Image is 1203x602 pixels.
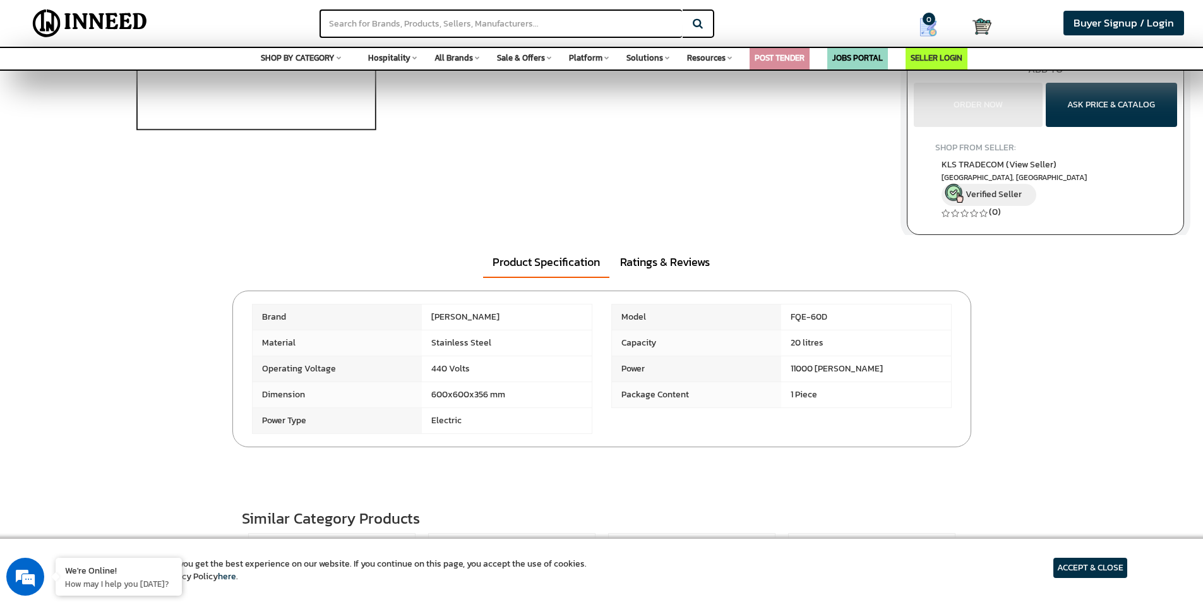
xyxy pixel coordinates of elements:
span: Operating Voltage [253,356,422,382]
span: Power Type [253,408,422,433]
span: Verified Seller [966,188,1022,201]
span: KLS TRADECOM [942,158,1056,171]
a: here [218,570,236,583]
a: KLS TRADECOM (View Seller) [GEOGRAPHIC_DATA], [GEOGRAPHIC_DATA] Verified Seller [942,158,1149,206]
span: Solutions [626,52,663,64]
span: Capacity [612,330,782,356]
span: Package Content [612,382,782,407]
a: Buyer Signup / Login [1063,11,1184,35]
span: We're online! [73,159,174,287]
a: JOBS PORTAL [832,52,883,64]
span: Sale & Offers [497,52,545,64]
span: 0 [923,13,935,25]
span: Material [253,330,422,356]
img: salesiqlogo_leal7QplfZFryJ6FIlVepeu7OftD7mt8q6exU6-34PB8prfIgodN67KcxXM9Y7JQ_.png [87,332,96,339]
img: Inneed.Market [22,8,158,39]
a: Ratings & Reviews [611,248,719,277]
article: We use cookies to ensure you get the best experience on our website. If you continue on this page... [76,558,587,583]
a: my Quotes 0 [894,13,973,42]
span: 11000 [PERSON_NAME] [781,356,951,382]
a: (0) [989,205,1001,219]
img: logo_Zg8I0qSkbAqR2WFHt3p6CTuqpyXMFPubPcD2OT02zFN43Cy9FUNNG3NEPhM_Q1qe_.png [21,76,53,83]
span: Buyer Signup / Login [1074,15,1174,31]
button: ASK PRICE & CATALOG [1046,83,1177,127]
img: Show My Quotes [919,18,938,37]
a: SELLER LOGIN [911,52,962,64]
div: Minimize live chat window [207,6,237,37]
div: Chat with us now [66,71,212,87]
span: East Delhi [942,172,1149,183]
span: Electric [422,408,592,433]
em: Driven by SalesIQ [99,331,160,340]
a: POST TENDER [755,52,805,64]
span: 20 litres [781,330,951,356]
textarea: Type your message and hit 'Enter' [6,345,241,389]
span: 600x600x356 mm [422,382,592,407]
span: Hospitality [368,52,410,64]
span: All Brands [434,52,473,64]
article: ACCEPT & CLOSE [1053,558,1127,578]
span: Platform [569,52,602,64]
span: Dimension [253,382,422,407]
span: Power [612,356,782,382]
span: 440 Volts [422,356,592,382]
span: Model [612,304,782,330]
span: [PERSON_NAME] [422,304,592,330]
span: FQE-60D [781,304,951,330]
span: SHOP BY CATEGORY [261,52,335,64]
a: Cart [973,13,985,40]
div: ADD TO [907,62,1183,76]
img: inneed-verified-seller-icon.png [945,184,964,203]
a: Product Specification [483,248,609,278]
h4: SHOP FROM SELLER: [935,143,1156,152]
span: 1 Piece [781,382,951,407]
input: Search for Brands, Products, Sellers, Manufacturers... [320,9,682,38]
h3: Similar Category Products [242,510,962,527]
div: We're Online! [65,564,172,576]
span: Stainless Steel [422,330,592,356]
span: Resources [687,52,726,64]
p: How may I help you today? [65,578,172,589]
img: Cart [973,17,991,36]
span: Brand [253,304,422,330]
